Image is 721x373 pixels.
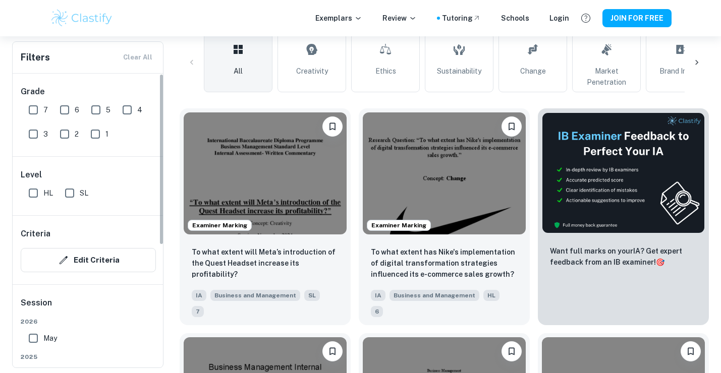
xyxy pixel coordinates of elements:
[502,116,522,137] button: Please log in to bookmark exemplars
[304,290,320,301] span: SL
[550,245,697,268] p: Want full marks on your IA ? Get expert feedback from an IB examiner!
[210,290,300,301] span: Business and Management
[538,108,709,325] a: ThumbnailWant full marks on yourIA? Get expert feedback from an IB examiner!
[75,104,79,115] span: 6
[184,112,347,234] img: Business and Management IA example thumbnail: To what extent will Meta’s introduction
[296,66,328,77] span: Creativity
[21,50,50,65] h6: Filters
[375,66,396,77] span: Ethics
[192,306,204,317] span: 7
[43,188,53,199] span: HL
[371,246,518,280] p: To what extent has Nike's implementation of digital transformation strategies influenced its e-co...
[21,317,156,326] span: 2026
[21,248,156,272] button: Edit Criteria
[382,13,417,24] p: Review
[371,306,383,317] span: 6
[363,112,526,234] img: Business and Management IA example thumbnail: To what extent has Nike's implementation
[21,228,50,240] h6: Criteria
[442,13,481,24] a: Tutoring
[656,258,664,266] span: 🎯
[520,66,546,77] span: Change
[80,188,88,199] span: SL
[21,297,156,317] h6: Session
[43,333,57,344] span: May
[106,104,110,115] span: 5
[75,129,79,140] span: 2
[105,129,108,140] span: 1
[577,66,636,88] span: Market Penetration
[21,86,156,98] h6: Grade
[50,8,114,28] img: Clastify logo
[21,352,156,361] span: 2025
[501,13,529,24] a: Schools
[359,108,530,325] a: Examiner MarkingPlease log in to bookmark exemplarsTo what extent has Nike's implementation of di...
[371,290,385,301] span: IA
[43,129,48,140] span: 3
[602,9,672,27] button: JOIN FOR FREE
[192,290,206,301] span: IA
[502,341,522,361] button: Please log in to bookmark exemplars
[315,13,362,24] p: Exemplars
[367,221,430,230] span: Examiner Marking
[681,341,701,361] button: Please log in to bookmark exemplars
[322,341,343,361] button: Please log in to bookmark exemplars
[437,66,481,77] span: Sustainability
[188,221,251,230] span: Examiner Marking
[192,246,339,280] p: To what extent will Meta’s introduction of the Quest Headset increase its profitability?
[483,290,500,301] span: HL
[542,112,705,233] img: Thumbnail
[390,290,479,301] span: Business and Management
[659,66,701,77] span: Brand Image
[21,169,156,181] h6: Level
[577,10,594,27] button: Help and Feedback
[43,104,48,115] span: 7
[137,104,142,115] span: 4
[549,13,569,24] a: Login
[180,108,351,325] a: Examiner MarkingPlease log in to bookmark exemplarsTo what extent will Meta’s introduction of the...
[322,116,343,137] button: Please log in to bookmark exemplars
[234,66,243,77] span: All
